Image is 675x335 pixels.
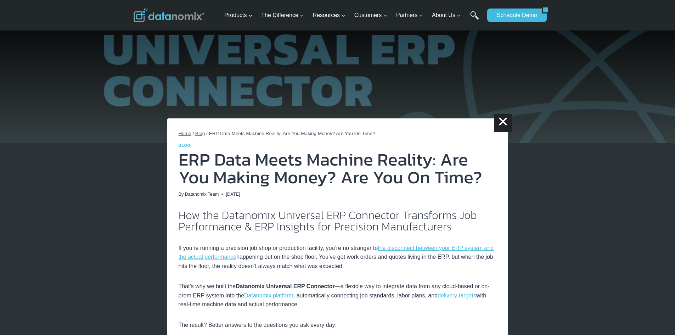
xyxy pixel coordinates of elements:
[179,320,497,330] p: The result? Better answers to the questions you ask every day:
[261,11,304,20] span: The Difference
[487,9,542,22] a: Schedule Demo
[179,143,191,147] a: Blog
[354,11,387,20] span: Customers
[432,11,461,20] span: About Us
[206,131,208,136] span: /
[209,131,375,136] span: ERP Data Meets Machine Reality: Are You Making Money? Are You On Time?
[396,11,423,20] span: Partners
[221,4,484,27] nav: Primary Navigation
[494,114,512,132] a: ×
[244,292,293,298] a: Datanomix platform
[470,11,479,27] a: Search
[179,244,497,271] p: If you’re running a precision job shop or production facility, you’re no stranger to happening ou...
[224,11,252,20] span: Products
[185,191,219,197] a: Datanomix Team
[179,151,497,186] h1: ERP Data Meets Machine Reality: Are You Making Money? Are You On Time?
[4,190,113,331] iframe: Popup CTA
[313,11,345,20] span: Resources
[179,210,497,232] h2: How the Datanomix Universal ERP Connector Transforms Job Performance & ERP Insights for Precision...
[226,191,240,198] time: [DATE]
[134,8,204,22] img: Datanomix
[236,283,335,289] strong: Datanomix Universal ERP Connector
[195,131,205,136] a: Blog
[179,130,497,138] nav: Breadcrumbs
[179,282,497,309] p: That’s why we built the —a flexible way to integrate data from any cloud-based or on-prem ERP sys...
[193,131,194,136] span: /
[438,292,476,298] a: delivery targets
[179,191,184,198] span: By
[179,131,191,136] a: Home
